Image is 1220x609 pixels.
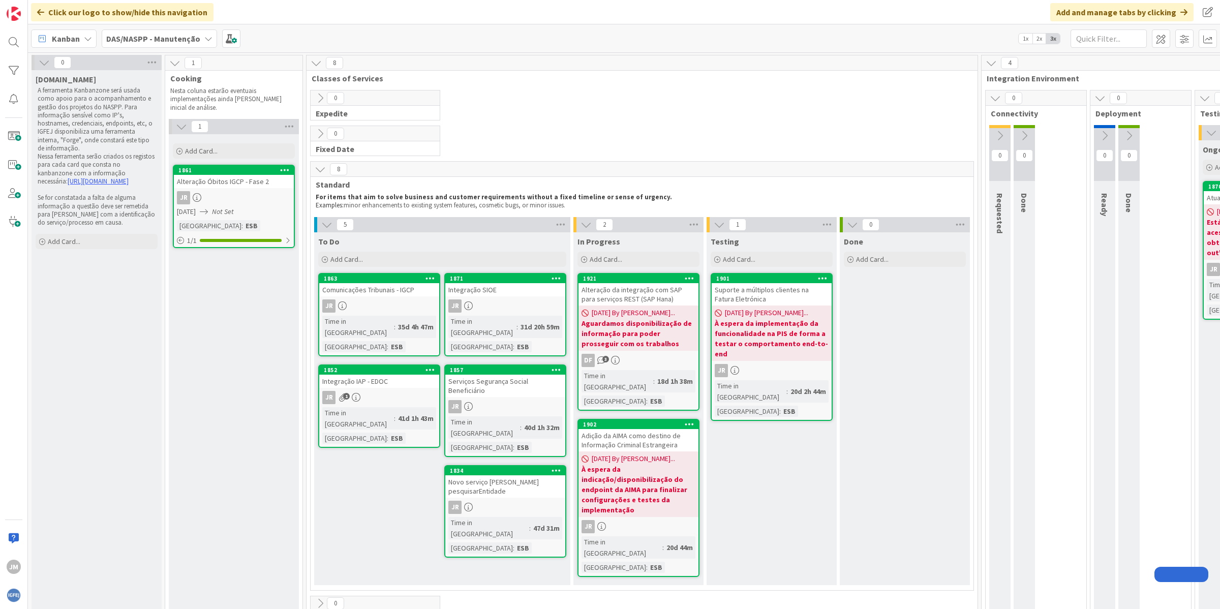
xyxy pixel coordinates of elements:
img: avatar [7,588,21,602]
b: Aguardamos disponibilização de informação para poder prosseguir com os trabalhos [582,318,695,349]
div: JR [177,191,190,204]
div: ESB [243,220,260,231]
span: 2 [596,219,613,231]
div: [GEOGRAPHIC_DATA] [448,542,513,554]
span: Connectivity [991,108,1074,118]
span: Cooking [170,73,290,83]
span: [DATE] By [PERSON_NAME]... [592,308,675,318]
div: [GEOGRAPHIC_DATA] [177,220,241,231]
span: : [513,341,514,352]
div: Time in [GEOGRAPHIC_DATA] [715,380,786,403]
div: ESB [388,433,406,444]
div: JR [448,400,462,413]
div: Serviços Segurança Social Beneficiário [445,375,565,397]
div: 1861Alteração Óbitos IGCP - Fase 2 [174,166,294,188]
span: Done [844,236,863,247]
span: In Progress [577,236,620,247]
a: 1901Suporte a múltiplos clientes na Fatura Eletrónica[DATE] By [PERSON_NAME]...À espera da implem... [711,273,833,421]
span: 1 [729,219,746,231]
div: 35d 4h 47m [395,321,436,332]
span: 1 [343,393,350,400]
div: 1921 [578,274,698,283]
div: 1902 [578,420,698,429]
div: Alteração da integração com SAP para serviços REST (SAP Hana) [578,283,698,306]
div: JR [448,501,462,514]
span: Kanban [52,33,80,45]
a: 1834Novo serviço [PERSON_NAME] pesquisarEntidadeJRTime in [GEOGRAPHIC_DATA]:47d 31m[GEOGRAPHIC_DA... [444,465,566,558]
div: ESB [648,562,665,573]
div: 1902Adição da AIMA como destino de Informação Criminal Estrangeira [578,420,698,451]
a: 1871Integração SIOEJRTime in [GEOGRAPHIC_DATA]:31d 20h 59m[GEOGRAPHIC_DATA]:ESB [444,273,566,356]
a: 1861Alteração Óbitos IGCP - Fase 2JR[DATE]Not Set[GEOGRAPHIC_DATA]:ESB1/1 [173,165,295,248]
span: Fixed Date [316,144,427,154]
div: 1861 [174,166,294,175]
div: 18d 1h 38m [655,376,695,387]
span: : [513,442,514,453]
div: Suporte a múltiplos clientes na Fatura Eletrónica [712,283,832,306]
div: [GEOGRAPHIC_DATA] [322,433,387,444]
div: 1852Integração IAP - EDOC [319,366,439,388]
span: Deployment [1095,108,1178,118]
div: ESB [514,542,532,554]
input: Quick Filter... [1071,29,1147,48]
span: To Do [318,236,340,247]
p: Nesta coluna estarão eventuais implementações ainda [PERSON_NAME] inicial de análise. [170,87,290,112]
a: 1921Alteração da integração com SAP para serviços REST (SAP Hana)[DATE] By [PERSON_NAME]...Aguard... [577,273,699,411]
b: DAS/NASPP - Manutenção [106,34,200,44]
div: JR [319,299,439,313]
p: A ferramenta Kanbanzone será usada como apoio para o acompanhamento e gestão dos projetos do NASP... [38,86,156,153]
a: 1857Serviços Segurança Social BeneficiárioJRTime in [GEOGRAPHIC_DATA]:40d 1h 32m[GEOGRAPHIC_DATA]... [444,364,566,457]
span: 8 [326,57,343,69]
span: 0 [1096,149,1113,162]
div: 1921 [583,275,698,282]
span: 8 [330,163,347,175]
span: : [387,341,388,352]
div: JR [445,501,565,514]
span: 1 [191,120,208,133]
span: Done [1019,193,1029,212]
div: JM [7,560,21,574]
div: [GEOGRAPHIC_DATA] [715,406,779,417]
span: : [529,523,531,534]
div: Integração IAP - EDOC [319,375,439,388]
div: [GEOGRAPHIC_DATA] [448,341,513,352]
div: 1857Serviços Segurança Social Beneficiário [445,366,565,397]
div: 1863 [319,274,439,283]
span: 0 [1120,149,1138,162]
div: 1/1 [174,234,294,247]
span: : [516,321,518,332]
div: ESB [388,341,406,352]
div: JR [448,299,462,313]
span: Requested [995,193,1005,233]
span: 1 / 1 [187,235,197,246]
span: : [646,395,648,407]
a: 1852Integração IAP - EDOCJRTime in [GEOGRAPHIC_DATA]:41d 1h 43m[GEOGRAPHIC_DATA]:ESB [318,364,440,448]
span: : [394,413,395,424]
div: Integração SIOE [445,283,565,296]
b: À espera da implementação da funcionalidade na PIS de forma a testar o comportamento end-to-end [715,318,829,359]
span: : [387,433,388,444]
div: Time in [GEOGRAPHIC_DATA] [448,517,529,539]
div: 1871Integração SIOE [445,274,565,296]
div: 1834 [450,467,565,474]
div: Time in [GEOGRAPHIC_DATA] [582,370,653,392]
span: Add Card... [185,146,218,156]
div: ESB [514,442,532,453]
div: Time in [GEOGRAPHIC_DATA] [322,316,394,338]
div: Novo serviço [PERSON_NAME] pesquisarEntidade [445,475,565,498]
div: Time in [GEOGRAPHIC_DATA] [582,536,662,559]
span: : [241,220,243,231]
span: : [653,376,655,387]
span: READ.ME [36,74,96,84]
img: Visit kanbanzone.com [7,7,21,21]
span: 0 [862,219,879,231]
span: [DATE] By [PERSON_NAME]... [725,308,808,318]
div: 1852 [324,367,439,374]
span: : [662,542,664,553]
p: Nessa ferramenta serão criados os registos para cada card que consta no kanbanzone com a informaç... [38,153,156,186]
span: Add Card... [330,255,363,264]
div: 40d 1h 32m [522,422,562,433]
div: ESB [514,341,532,352]
span: 2x [1032,34,1046,44]
span: : [513,542,514,554]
